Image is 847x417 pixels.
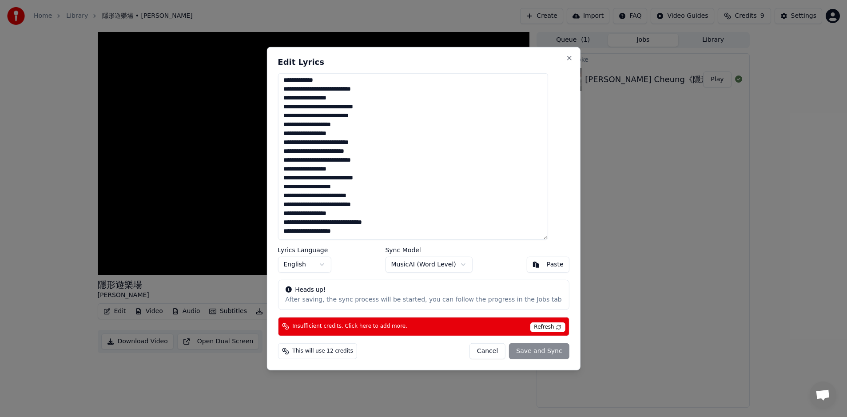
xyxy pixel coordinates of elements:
span: This will use 12 credits [292,348,353,355]
span: Insufficient credits. Click here to add more. [292,323,407,330]
div: Paste [547,260,564,269]
label: Lyrics Language [278,247,331,253]
button: Cancel [469,343,505,359]
button: Paste [527,257,569,273]
label: Sync Model [385,247,472,253]
div: After saving, the sync process will be started, you can follow the progress in the Jobs tab [285,295,561,304]
h2: Edit Lyrics [278,58,569,66]
span: Refresh [530,322,565,332]
div: Heads up! [285,286,561,294]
